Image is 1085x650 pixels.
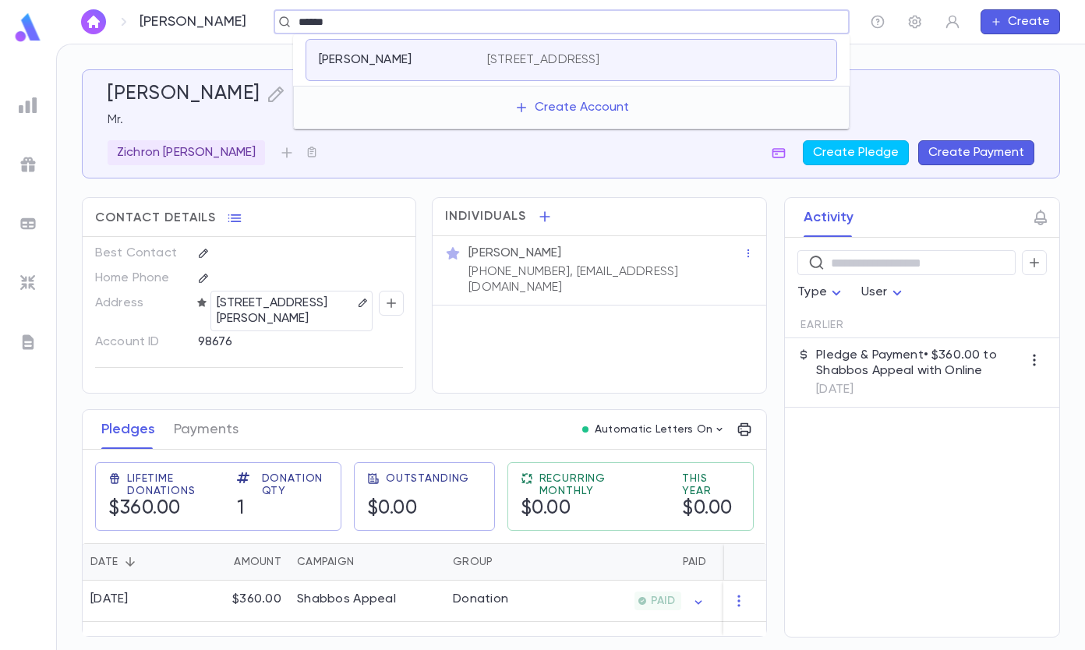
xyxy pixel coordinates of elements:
span: Type [797,286,827,299]
div: [DATE] [90,592,129,607]
button: Payments [174,410,239,449]
img: campaigns_grey.99e729a5f7ee94e3726e6486bddda8f1.svg [19,155,37,174]
p: Mr. [108,112,1034,128]
button: Sort [209,549,234,574]
button: Sort [118,549,143,574]
span: Donation Qty [262,472,328,497]
span: This Year [682,472,740,497]
button: Sort [354,549,379,574]
p: Best Contact [95,241,185,266]
span: Outstanding [386,472,469,485]
p: [STREET_ADDRESS][PERSON_NAME] [217,294,354,328]
h5: $0.00 [682,497,733,521]
span: Earlier [800,319,844,331]
span: Contact Details [95,210,216,226]
div: Amount [234,543,281,581]
div: Group [453,543,493,581]
div: Campaign [289,543,445,581]
button: Create Payment [918,140,1034,165]
h5: $360.00 [108,497,181,521]
button: Activity [804,198,854,237]
h5: $0.00 [521,497,571,521]
span: PAID [645,595,681,607]
p: [PERSON_NAME] [140,13,246,30]
p: Home Phone [95,266,185,291]
div: Date [90,543,118,581]
p: Zichron [PERSON_NAME] [117,145,256,161]
div: Type [797,277,846,308]
p: [STREET_ADDRESS] [487,52,600,68]
button: Sort [493,549,518,574]
div: Donation [453,592,508,607]
p: [PERSON_NAME] [468,246,561,261]
h5: 1 [237,497,245,521]
img: home_white.a664292cf8c1dea59945f0da9f25487c.svg [84,16,103,28]
span: Recurring Monthly [539,472,664,497]
div: Paid [562,543,714,581]
p: Pledge & Payment • $360.00 to Shabbos Appeal with Online [816,348,1022,379]
button: Sort [658,549,683,574]
img: imports_grey.530a8a0e642e233f2baf0ef88e8c9fcb.svg [19,274,37,292]
div: Group [445,543,562,581]
button: Automatic Letters On [576,419,732,440]
img: letters_grey.7941b92b52307dd3b8a917253454ce1c.svg [19,333,37,351]
h5: $0.00 [367,497,418,521]
button: Sort [722,549,747,574]
img: logo [12,12,44,43]
button: Create Account [502,93,641,122]
p: Account ID [95,330,185,355]
span: Individuals [445,209,526,224]
div: Campaign [297,543,354,581]
button: Pledges [101,410,155,449]
div: User [861,277,907,308]
div: Paid [683,543,706,581]
span: User [861,286,888,299]
button: Create [981,9,1060,34]
h5: [PERSON_NAME] [108,83,260,106]
div: Amount [188,543,289,581]
p: [PHONE_NUMBER], [EMAIL_ADDRESS][DOMAIN_NAME] [468,264,743,295]
div: Outstanding [714,543,831,581]
p: [DATE] [816,382,1022,397]
img: batches_grey.339ca447c9d9533ef1741baa751efc33.svg [19,214,37,233]
span: Lifetime Donations [127,472,218,497]
p: Address [95,291,185,316]
div: Date [83,543,188,581]
p: [PERSON_NAME] [319,52,412,68]
div: 98676 [198,330,362,353]
div: Shabbos Appeal [297,592,396,607]
img: reports_grey.c525e4749d1bce6a11f5fe2a8de1b229.svg [19,96,37,115]
div: $360.00 [188,581,289,622]
div: Zichron [PERSON_NAME] [108,140,265,165]
button: Create Pledge [803,140,909,165]
p: Automatic Letters On [595,423,713,436]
